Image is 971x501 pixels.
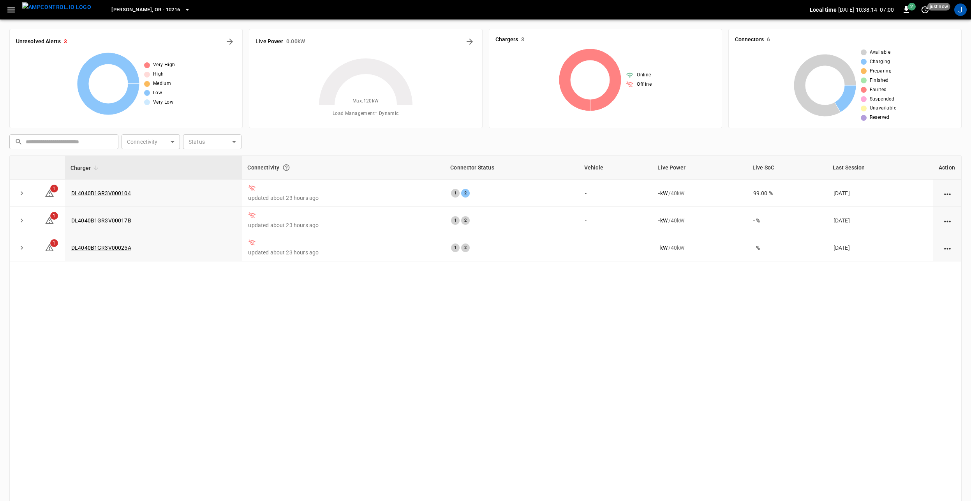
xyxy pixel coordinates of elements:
[943,217,952,224] div: action cell options
[827,234,933,261] td: [DATE]
[870,104,896,112] span: Unavailable
[352,97,379,105] span: Max. 120 kW
[224,35,236,48] button: All Alerts
[767,35,770,44] h6: 6
[461,243,470,252] div: 2
[579,207,652,234] td: -
[16,242,28,254] button: expand row
[451,243,460,252] div: 1
[870,67,892,75] span: Preparing
[495,35,518,44] h6: Chargers
[45,189,54,196] a: 1
[248,221,439,229] p: updated about 23 hours ago
[735,35,764,44] h6: Connectors
[248,249,439,256] p: updated about 23 hours ago
[747,207,827,234] td: - %
[64,37,67,46] h6: 3
[16,187,28,199] button: expand row
[870,114,890,122] span: Reserved
[870,77,889,85] span: Finished
[838,6,894,14] p: [DATE] 10:38:14 -07:00
[927,3,950,11] span: just now
[954,4,967,16] div: profile-icon
[827,156,933,180] th: Last Session
[16,37,61,46] h6: Unresolved Alerts
[153,89,162,97] span: Low
[248,194,439,202] p: updated about 23 hours ago
[652,156,747,180] th: Live Power
[50,185,58,192] span: 1
[71,217,131,224] a: DL4040B1GR3V00017B
[747,156,827,180] th: Live SoC
[810,6,837,14] p: Local time
[870,86,887,94] span: Faulted
[16,215,28,226] button: expand row
[461,216,470,225] div: 2
[827,207,933,234] td: [DATE]
[747,180,827,207] td: 99.00 %
[658,189,740,197] div: / 40 kW
[579,156,652,180] th: Vehicle
[71,190,131,196] a: DL4040B1GR3V000104
[908,3,916,11] span: 2
[747,234,827,261] td: - %
[521,35,524,44] h6: 3
[870,95,895,103] span: Suspended
[108,2,193,18] button: [PERSON_NAME], OR - 10216
[658,217,667,224] p: - kW
[637,81,652,88] span: Offline
[153,71,164,78] span: High
[111,5,180,14] span: [PERSON_NAME], OR - 10216
[153,61,175,69] span: Very High
[445,156,579,180] th: Connector Status
[333,110,399,118] span: Load Management = Dynamic
[256,37,283,46] h6: Live Power
[658,217,740,224] div: / 40 kW
[658,244,740,252] div: / 40 kW
[579,180,652,207] td: -
[451,216,460,225] div: 1
[22,2,91,12] img: ampcontrol.io logo
[579,234,652,261] td: -
[70,163,101,173] span: Charger
[870,58,890,66] span: Charging
[933,156,961,180] th: Action
[658,189,667,197] p: - kW
[247,161,439,175] div: Connectivity
[943,189,952,197] div: action cell options
[827,180,933,207] td: [DATE]
[50,239,58,247] span: 1
[451,189,460,198] div: 1
[658,244,667,252] p: - kW
[45,217,54,223] a: 1
[919,4,931,16] button: set refresh interval
[286,37,305,46] h6: 0.00 kW
[71,245,131,251] a: DL4040B1GR3V00025A
[50,212,58,220] span: 1
[943,244,952,252] div: action cell options
[153,80,171,88] span: Medium
[870,49,891,56] span: Available
[153,99,173,106] span: Very Low
[461,189,470,198] div: 2
[463,35,476,48] button: Energy Overview
[45,244,54,250] a: 1
[279,161,293,175] button: Connection between the charger and our software.
[637,71,651,79] span: Online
